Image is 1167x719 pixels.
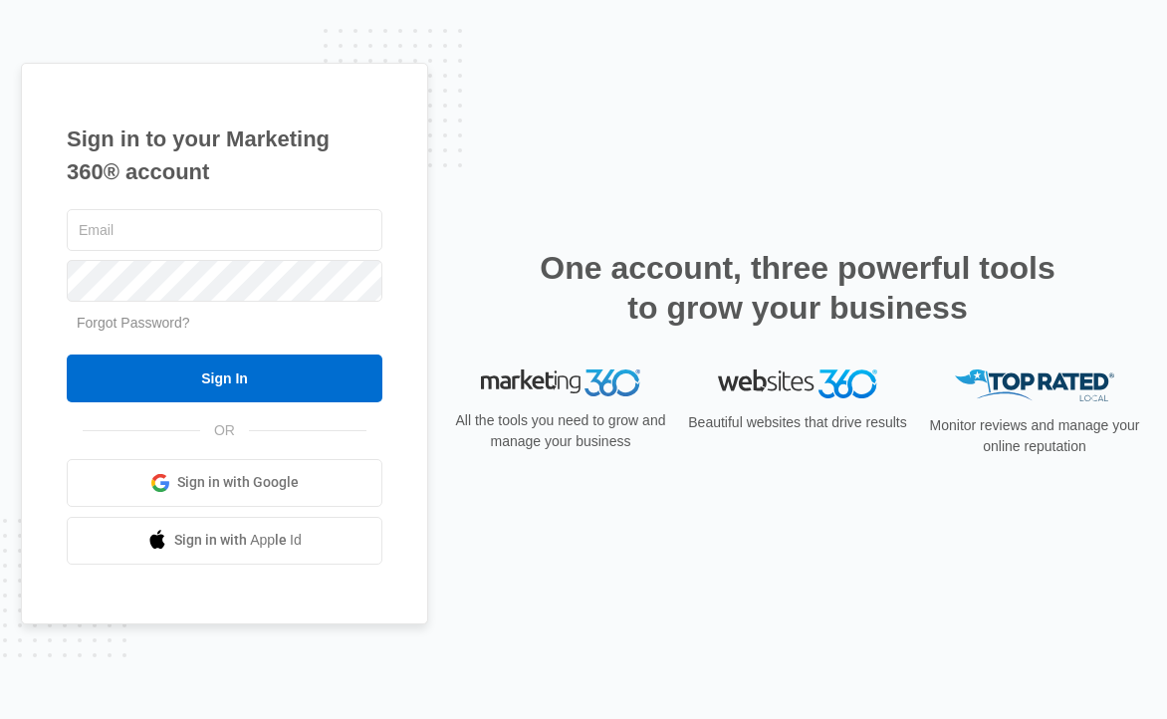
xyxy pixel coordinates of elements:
h1: Sign in to your Marketing 360® account [67,122,382,188]
p: Monitor reviews and manage your online reputation [923,415,1146,457]
img: Top Rated Local [955,369,1114,402]
span: Sign in with Google [177,472,299,493]
img: Marketing 360 [481,369,640,397]
a: Sign in with Google [67,459,382,507]
span: Sign in with Apple Id [174,530,302,551]
p: All the tools you need to grow and manage your business [449,410,672,452]
input: Email [67,209,382,251]
img: Websites 360 [718,369,877,398]
a: Sign in with Apple Id [67,517,382,565]
h2: One account, three powerful tools to grow your business [534,248,1061,328]
span: OR [200,420,249,441]
p: Beautiful websites that drive results [686,412,909,433]
a: Forgot Password? [77,315,190,331]
input: Sign In [67,355,382,402]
